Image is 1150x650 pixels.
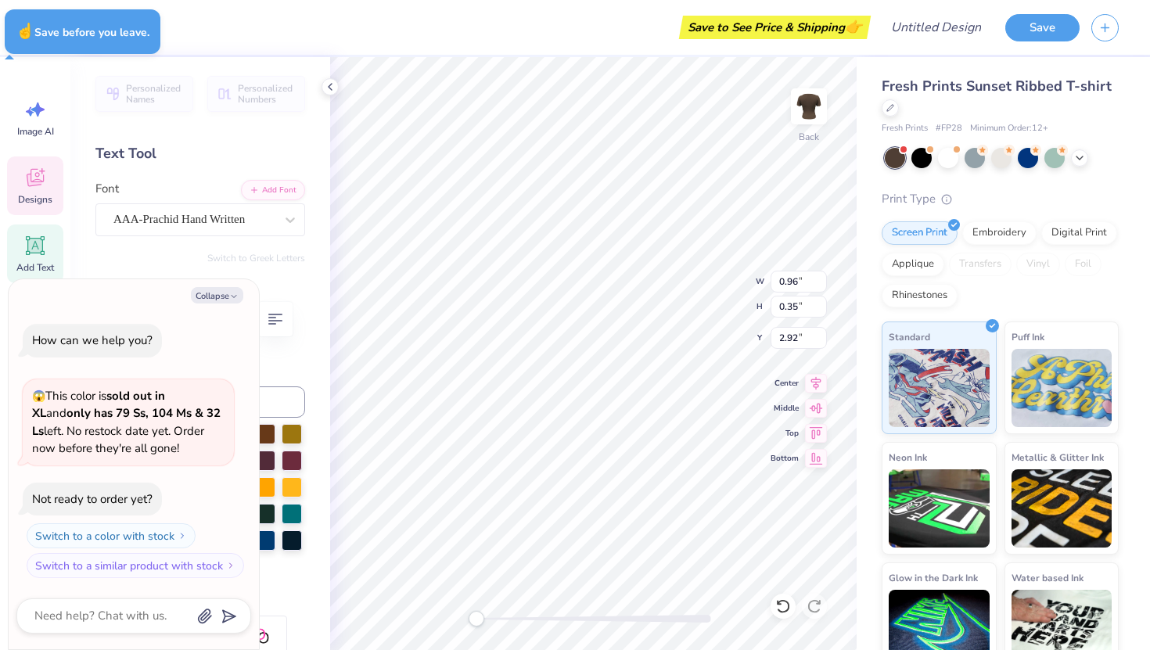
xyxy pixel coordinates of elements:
[845,17,862,36] span: 👉
[889,349,990,427] img: Standard
[191,287,243,303] button: Collapse
[970,122,1048,135] span: Minimum Order: 12 +
[882,284,958,307] div: Rhinestones
[27,553,244,578] button: Switch to a similar product with stock
[936,122,962,135] span: # FP28
[793,91,825,122] img: Back
[32,405,221,439] strong: only has 79 Ss, 104 Ms & 32 Ls
[95,180,119,198] label: Font
[238,83,296,105] span: Personalized Numbers
[241,180,305,200] button: Add Font
[879,12,994,43] input: Untitled Design
[882,221,958,245] div: Screen Print
[882,77,1112,95] span: Fresh Prints Sunset Ribbed T-shirt
[126,83,184,105] span: Personalized Names
[17,125,54,138] span: Image AI
[1012,469,1112,548] img: Metallic & Glitter Ink
[1005,14,1080,41] button: Save
[27,523,196,548] button: Switch to a color with stock
[882,253,944,276] div: Applique
[889,469,990,548] img: Neon Ink
[469,611,484,627] div: Accessibility label
[949,253,1012,276] div: Transfers
[207,76,305,112] button: Personalized Numbers
[962,221,1037,245] div: Embroidery
[18,193,52,206] span: Designs
[95,76,193,112] button: Personalized Names
[771,427,799,440] span: Top
[771,402,799,415] span: Middle
[1041,221,1117,245] div: Digital Print
[226,561,235,570] img: Switch to a similar product with stock
[95,143,305,164] div: Text Tool
[1012,329,1044,345] span: Puff Ink
[1012,349,1112,427] img: Puff Ink
[889,569,978,586] span: Glow in the Dark Ink
[207,252,305,264] button: Switch to Greek Letters
[882,190,1119,208] div: Print Type
[799,130,819,144] div: Back
[889,449,927,465] span: Neon Ink
[32,388,221,457] span: This color is and left. No restock date yet. Order now before they're all gone!
[771,452,799,465] span: Bottom
[16,261,54,274] span: Add Text
[32,389,45,404] span: 😱
[771,377,799,390] span: Center
[889,329,930,345] span: Standard
[683,16,867,39] div: Save to See Price & Shipping
[1016,253,1060,276] div: Vinyl
[882,122,928,135] span: Fresh Prints
[1065,253,1101,276] div: Foil
[1012,449,1104,465] span: Metallic & Glitter Ink
[178,531,187,540] img: Switch to a color with stock
[32,332,153,348] div: How can we help you?
[32,491,153,507] div: Not ready to order yet?
[1012,569,1084,586] span: Water based Ink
